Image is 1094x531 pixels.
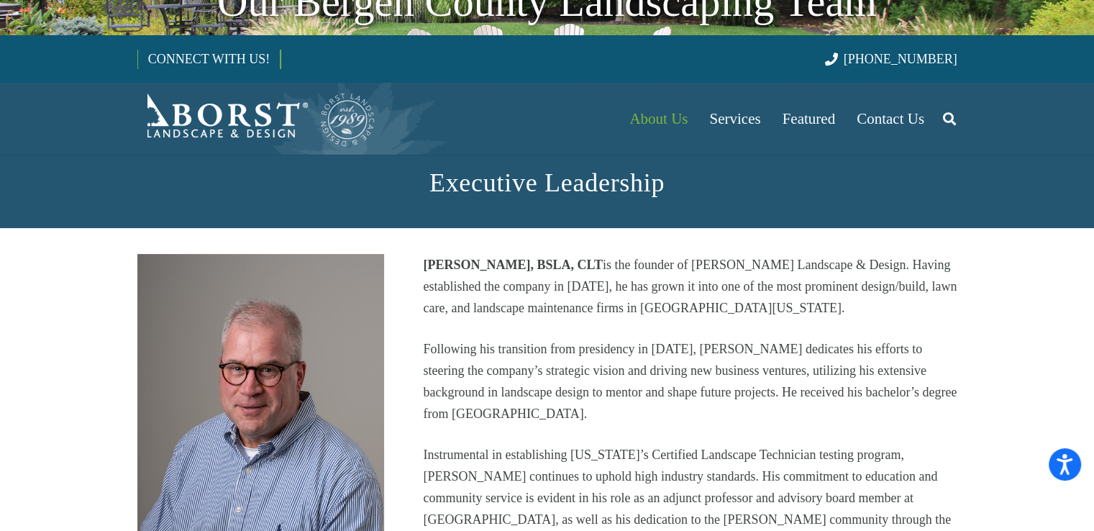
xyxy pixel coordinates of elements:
[772,83,846,155] a: Featured
[935,101,964,137] a: Search
[138,42,280,76] a: CONNECT WITH US!
[846,83,935,155] a: Contact Us
[844,52,957,66] span: [PHONE_NUMBER]
[423,338,957,425] p: Following his transition from presidency in [DATE], [PERSON_NAME] dedicates his efforts to steeri...
[709,110,760,127] span: Services
[423,258,602,272] strong: [PERSON_NAME], BSLA, CLT
[423,254,957,319] p: is the founder of [PERSON_NAME] Landscape & Design. Having established the company in [DATE], he ...
[783,110,835,127] span: Featured
[619,83,698,155] a: About Us
[137,90,376,147] a: Borst-Logo
[698,83,771,155] a: Services
[137,163,957,202] h2: Executive Leadership
[825,52,957,66] a: [PHONE_NUMBER]
[857,110,924,127] span: Contact Us
[629,110,688,127] span: About Us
